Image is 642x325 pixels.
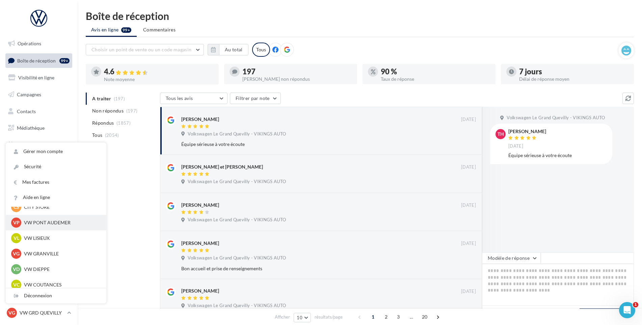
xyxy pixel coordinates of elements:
[315,314,343,320] span: résultats/page
[17,108,36,114] span: Contacts
[91,47,191,52] span: Choisir un point de vente ou un code magasin
[381,311,392,322] span: 2
[188,255,286,261] span: Volkswagen Le Grand Quevilly - VIKINGS AUTO
[59,58,70,64] div: 99+
[508,143,523,149] span: [DATE]
[297,315,302,320] span: 10
[4,155,74,175] a: PLV et print personnalisable
[188,179,286,185] span: Volkswagen Le Grand Quevilly - VIKINGS AUTO
[482,252,541,264] button: Modèle de réponse
[4,177,74,197] a: Campagnes DataOnDemand
[4,36,74,51] a: Opérations
[24,204,98,210] p: CITY STORE
[104,68,213,76] div: 4.6
[14,204,19,210] span: CS
[105,132,119,138] span: (2054)
[24,250,98,257] p: VW GRANVILLE
[24,219,98,226] p: VW PONT AUDEMER
[419,311,430,322] span: 20
[406,311,417,322] span: ...
[252,43,270,57] div: Tous
[181,116,219,123] div: [PERSON_NAME]
[461,241,476,247] span: [DATE]
[508,129,546,134] div: [PERSON_NAME]
[181,164,263,170] div: [PERSON_NAME] et [PERSON_NAME]
[181,202,219,208] div: [PERSON_NAME]
[181,141,432,148] div: Équipe sérieuse à votre écoute
[17,57,56,63] span: Boîte de réception
[14,235,19,242] span: VL
[242,68,352,75] div: 197
[24,281,98,288] p: VW COUTANCES
[294,313,311,322] button: 10
[181,287,219,294] div: [PERSON_NAME]
[230,93,281,104] button: Filtrer par note
[17,125,45,131] span: Médiathèque
[461,117,476,123] span: [DATE]
[633,302,638,307] span: 1
[461,164,476,170] span: [DATE]
[17,92,41,97] span: Campagnes
[17,142,39,148] span: Calendrier
[6,190,106,205] a: Aide en ligne
[219,44,248,55] button: Au total
[519,77,628,81] div: Délai de réponse moyen
[181,240,219,247] div: [PERSON_NAME]
[13,250,20,257] span: VG
[13,266,20,273] span: VD
[126,108,138,114] span: (197)
[13,219,20,226] span: VP
[18,75,54,80] span: Visibilité en ligne
[461,202,476,208] span: [DATE]
[208,44,248,55] button: Au total
[166,95,193,101] span: Tous les avis
[507,115,605,121] span: Volkswagen Le Grand Quevilly - VIKINGS AUTO
[6,175,106,190] a: Mes factures
[4,121,74,135] a: Médiathèque
[143,26,176,33] span: Commentaires
[242,77,352,81] div: [PERSON_NAME] non répondus
[181,265,432,272] div: Bon accueil et prise de renseignements
[24,235,98,242] p: VW LISIEUX
[160,93,228,104] button: Tous les avis
[188,217,286,223] span: Volkswagen Le Grand Quevilly - VIKINGS AUTO
[4,104,74,119] a: Contacts
[368,311,378,322] span: 1
[116,120,131,126] span: (1857)
[104,77,213,82] div: Note moyenne
[498,131,504,137] span: TH
[381,77,490,81] div: Taux de réponse
[20,309,64,316] p: VW GRD QUEVILLY
[188,131,286,137] span: Volkswagen Le Grand Quevilly - VIKINGS AUTO
[8,309,15,316] span: VG
[86,44,204,55] button: Choisir un point de vente ou un code magasin
[92,107,124,114] span: Non répondus
[519,68,628,75] div: 7 jours
[13,281,20,288] span: VC
[4,71,74,85] a: Visibilité en ligne
[6,144,106,159] a: Gérer mon compte
[393,311,404,322] span: 3
[4,87,74,102] a: Campagnes
[5,306,72,319] a: VG VW GRD QUEVILLY
[92,132,102,139] span: Tous
[6,288,106,303] div: Déconnexion
[92,120,114,126] span: Répondus
[508,152,607,159] div: Équipe sérieuse à votre écoute
[86,11,634,21] div: Boîte de réception
[188,303,286,309] span: Volkswagen Le Grand Quevilly - VIKINGS AUTO
[6,159,106,174] a: Sécurité
[4,138,74,152] a: Calendrier
[275,314,290,320] span: Afficher
[24,266,98,273] p: VW DIEPPE
[619,302,635,318] iframe: Intercom live chat
[4,53,74,68] a: Boîte de réception99+
[461,289,476,295] span: [DATE]
[381,68,490,75] div: 90 %
[18,41,41,46] span: Opérations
